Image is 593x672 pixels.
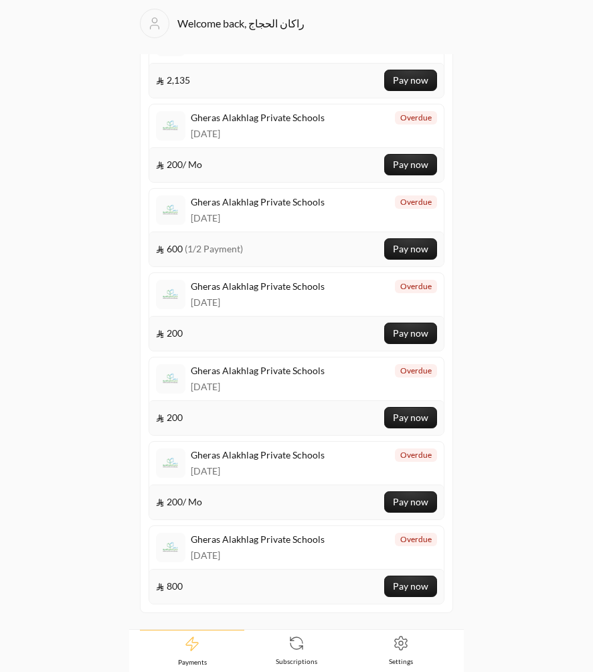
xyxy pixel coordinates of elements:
[191,448,325,462] span: Gheras Alakhlag Private Schools
[156,74,190,87] span: 2,135
[384,323,437,344] button: Pay now
[159,535,183,560] img: Logo
[389,657,413,666] span: Settings
[191,549,325,562] span: [DATE]
[244,630,349,671] a: Subscriptions
[400,281,432,292] span: overdue
[191,380,325,394] span: [DATE]
[384,576,437,597] button: Pay now
[149,104,444,183] a: LogoGheras Alakhlag Private Schools[DATE]overdue 200/ MoPay now
[149,357,444,436] a: LogoGheras Alakhlag Private Schools[DATE]overdue 200Pay now
[191,195,325,209] span: Gheras Alakhlag Private Schools
[191,533,325,546] span: Gheras Alakhlag Private Schools
[156,495,202,509] span: 200 / Mo
[191,364,325,377] span: Gheras Alakhlag Private Schools
[156,158,202,171] span: 200 / Mo
[191,296,325,309] span: [DATE]
[191,111,325,124] span: Gheras Alakhlag Private Schools
[149,272,444,351] a: LogoGheras Alakhlag Private Schools[DATE]overdue 200Pay now
[400,534,432,545] span: overdue
[156,327,183,340] span: 200
[156,411,183,424] span: 200
[276,657,317,666] span: Subscriptions
[159,282,183,307] img: Logo
[185,243,243,254] span: ( 1/2 Payment )
[178,657,207,667] span: Payments
[349,630,453,671] a: Settings
[191,127,325,141] span: [DATE]
[191,465,325,478] span: [DATE]
[159,451,183,475] img: Logo
[384,70,437,91] button: Pay now
[384,238,437,260] button: Pay now
[400,197,432,207] span: overdue
[159,198,183,222] img: Logo
[159,114,183,138] img: Logo
[400,365,432,376] span: overdue
[149,525,444,604] a: LogoGheras Alakhlag Private Schools[DATE]overdue 800Pay now
[149,3,444,604] span: Require actions
[140,630,244,672] a: Payments
[149,19,444,98] a: Logo[DATE] 2,135Pay now
[156,242,243,256] span: 600
[400,450,432,460] span: overdue
[156,580,183,593] span: 800
[191,280,325,293] span: Gheras Alakhlag Private Schools
[400,112,432,123] span: overdue
[191,212,325,225] span: [DATE]
[159,367,183,391] img: Logo
[149,441,444,520] a: LogoGheras Alakhlag Private Schools[DATE]overdue 200/ MoPay now
[149,188,444,267] a: LogoGheras Alakhlag Private Schools[DATE]overdue 600 (1/2 Payment)Pay now
[384,407,437,428] button: Pay now
[177,15,305,31] h2: Welcome back, راكان الحجاج
[384,154,437,175] button: Pay now
[384,491,437,513] button: Pay now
